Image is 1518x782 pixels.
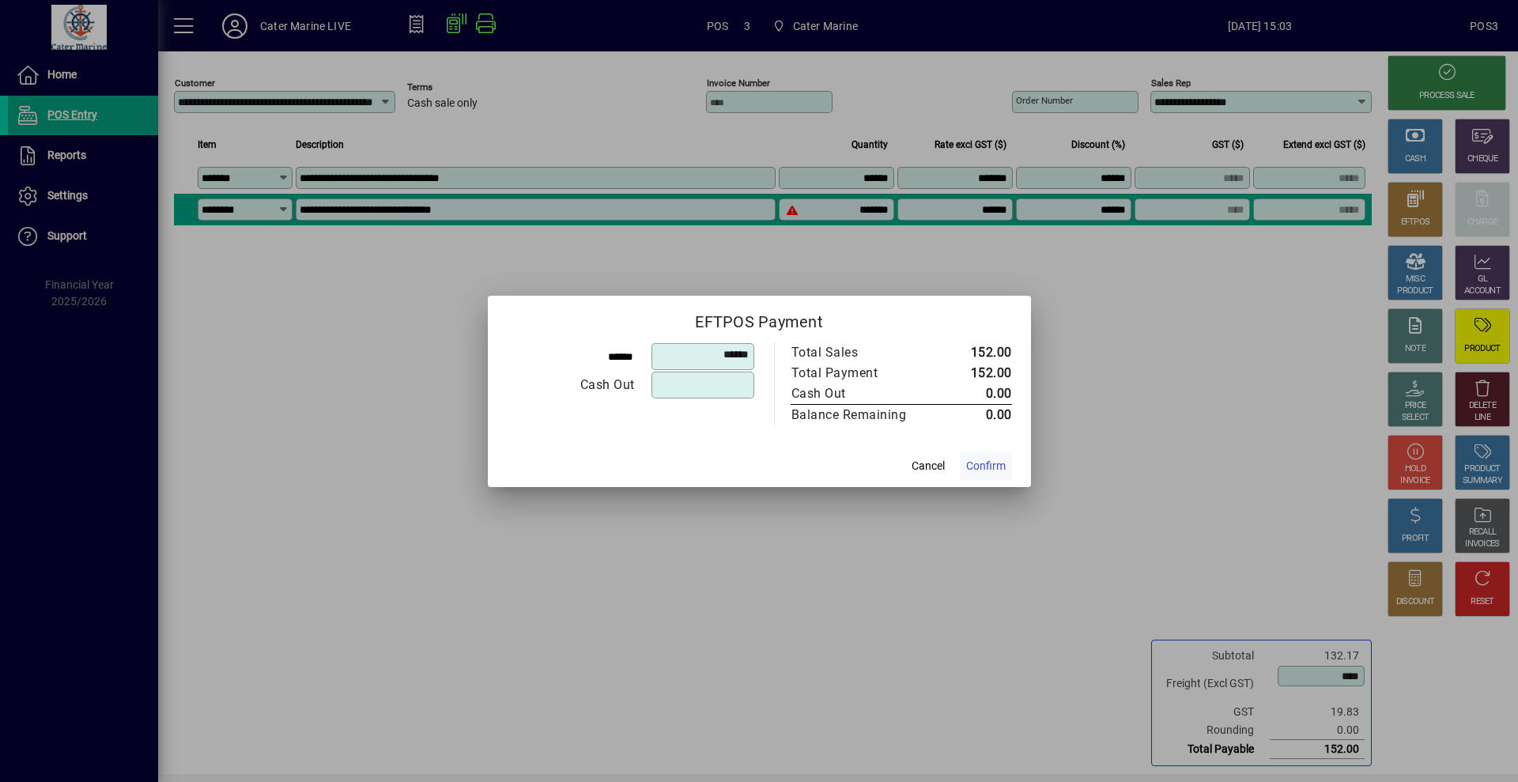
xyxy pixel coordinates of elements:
[940,363,1012,383] td: 152.00
[940,342,1012,363] td: 152.00
[966,458,1006,474] span: Confirm
[791,342,940,363] td: Total Sales
[791,384,924,403] div: Cash Out
[791,406,924,425] div: Balance Remaining
[940,404,1012,425] td: 0.00
[912,458,945,474] span: Cancel
[940,383,1012,405] td: 0.00
[791,363,940,383] td: Total Payment
[903,452,953,481] button: Cancel
[508,376,635,395] div: Cash Out
[960,452,1012,481] button: Confirm
[488,296,1031,342] h2: EFTPOS Payment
